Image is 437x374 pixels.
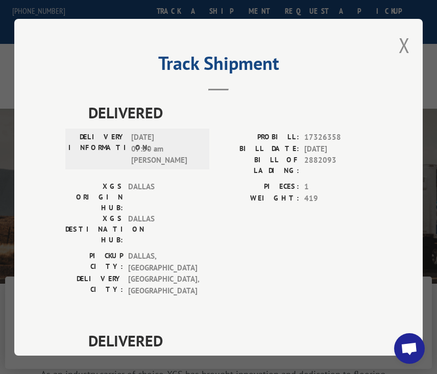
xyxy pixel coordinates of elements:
[304,132,372,143] span: 17326358
[304,192,372,204] span: 419
[131,132,200,166] span: [DATE] 07:50 am [PERSON_NAME]
[65,273,123,296] label: DELIVERY CITY:
[88,101,372,124] span: DELIVERED
[304,143,372,155] span: [DATE]
[304,181,372,193] span: 1
[128,213,197,245] span: DALLAS
[128,273,197,296] span: [GEOGRAPHIC_DATA] , [GEOGRAPHIC_DATA]
[218,143,299,155] label: BILL DATE:
[128,181,197,213] span: DALLAS
[304,155,372,176] span: 2882093
[394,333,425,364] div: Open chat
[65,181,123,213] label: XGS ORIGIN HUB:
[218,192,299,204] label: WEIGHT:
[65,56,372,76] h2: Track Shipment
[399,32,410,59] button: Close modal
[218,181,299,193] label: PIECES:
[218,155,299,176] label: BILL OF LADING:
[88,329,372,352] span: DELIVERED
[65,251,123,273] label: PICKUP CITY:
[128,251,197,273] span: DALLAS , [GEOGRAPHIC_DATA]
[68,132,126,166] label: DELIVERY INFORMATION:
[218,132,299,143] label: PROBILL:
[65,213,123,245] label: XGS DESTINATION HUB:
